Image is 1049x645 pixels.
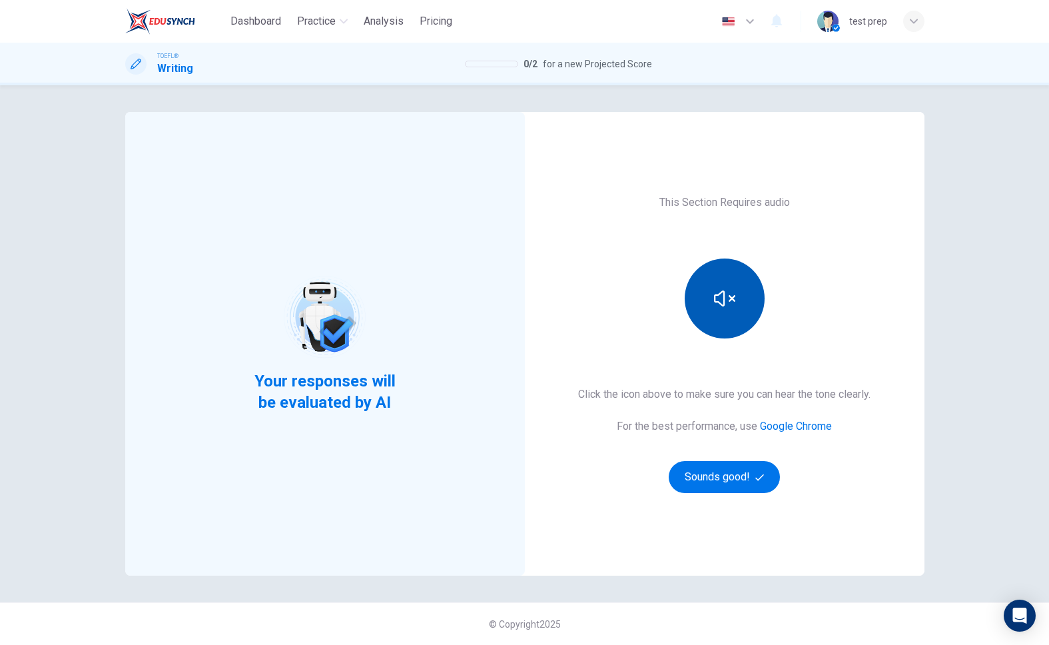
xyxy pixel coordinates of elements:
img: EduSynch logo [125,8,195,35]
button: Dashboard [225,9,286,33]
a: Google Chrome [760,420,832,432]
img: robot icon [282,275,367,359]
span: © Copyright 2025 [489,619,561,630]
button: Pricing [414,9,458,33]
h1: Writing [157,61,193,77]
button: Practice [292,9,353,33]
span: Dashboard [230,13,281,29]
img: en [720,17,737,27]
a: EduSynch logo [125,8,226,35]
h6: Click the icon above to make sure you can hear the tone clearly. [578,386,871,402]
div: test prep [849,13,887,29]
span: 0 / 2 [524,56,537,72]
div: Open Intercom Messenger [1004,600,1036,632]
span: Analysis [364,13,404,29]
span: TOEFL® [157,51,178,61]
button: Analysis [358,9,409,33]
button: Sounds good! [669,461,781,493]
h6: This Section Requires audio [659,195,790,211]
span: for a new Projected Score [543,56,652,72]
span: Your responses will be evaluated by AI [244,370,406,413]
span: Practice [297,13,336,29]
h6: For the best performance, use [617,418,832,434]
img: Profile picture [817,11,839,32]
span: Pricing [420,13,452,29]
